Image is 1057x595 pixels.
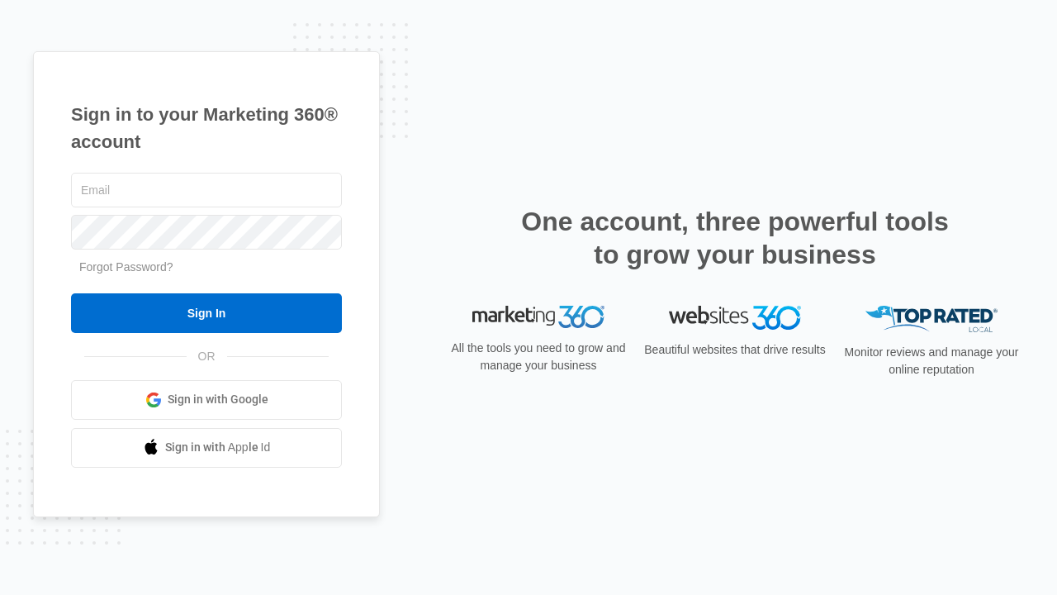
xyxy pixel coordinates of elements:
[71,173,342,207] input: Email
[642,341,827,359] p: Beautiful websites that drive results
[71,101,342,155] h1: Sign in to your Marketing 360® account
[669,306,801,330] img: Websites 360
[446,340,631,374] p: All the tools you need to grow and manage your business
[168,391,268,408] span: Sign in with Google
[472,306,604,329] img: Marketing 360
[71,380,342,420] a: Sign in with Google
[71,428,342,468] a: Sign in with Apple Id
[516,205,954,271] h2: One account, three powerful tools to grow your business
[71,293,342,333] input: Sign In
[839,344,1024,378] p: Monitor reviews and manage your online reputation
[79,260,173,274] a: Forgot Password?
[865,306,998,333] img: Top Rated Local
[187,348,227,365] span: OR
[165,439,271,456] span: Sign in with Apple Id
